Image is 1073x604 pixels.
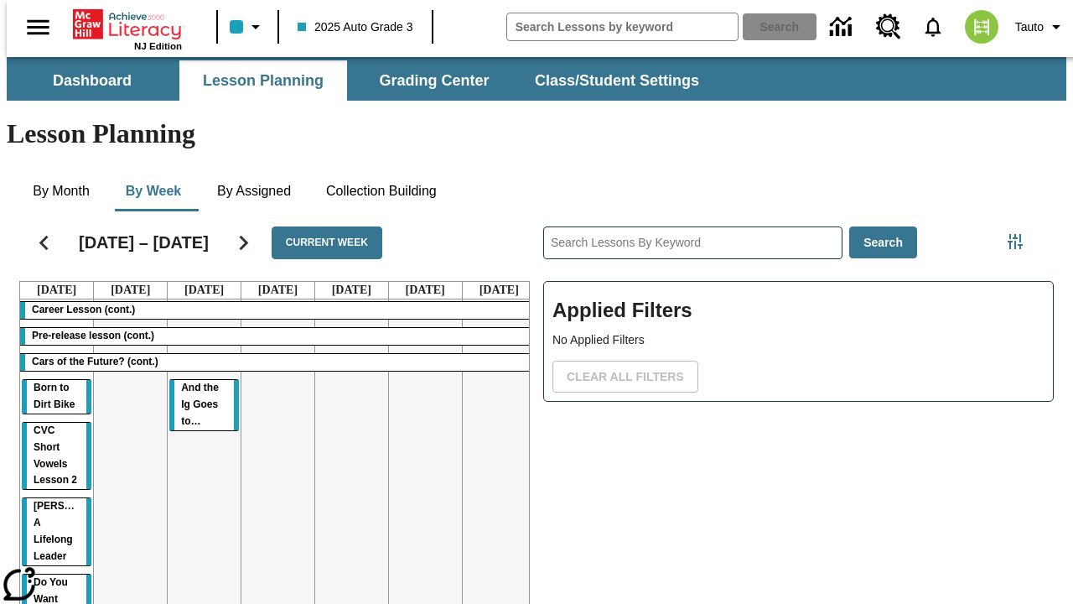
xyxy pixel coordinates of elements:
a: September 18, 2025 [255,282,301,299]
input: Search Lessons By Keyword [544,227,842,258]
span: CVC Short Vowels Lesson 2 [34,424,77,487]
span: Tauto [1015,18,1044,36]
div: Dianne Feinstein: A Lifelong Leader [22,498,91,565]
button: By Month [19,171,103,211]
button: Select a new avatar [955,5,1008,49]
button: Class color is light blue. Change class color [223,12,272,42]
button: Profile/Settings [1008,12,1073,42]
h2: [DATE] – [DATE] [79,232,209,253]
button: Current Week [272,226,382,259]
span: Dianne Feinstein: A Lifelong Leader [34,500,122,562]
div: Career Lesson (cont.) [20,302,536,319]
span: Career Lesson (cont.) [32,304,135,315]
span: Cars of the Future? (cont.) [32,356,158,367]
a: September 16, 2025 [107,282,153,299]
h2: Applied Filters [552,290,1044,331]
img: avatar image [965,10,998,44]
button: Collection Building [313,171,450,211]
div: And the Ig Goes to… [169,380,239,430]
input: search field [507,13,738,40]
button: By Assigned [204,171,304,211]
p: No Applied Filters [552,331,1044,349]
button: Dashboard [8,60,176,101]
a: Data Center [820,4,866,50]
div: SubNavbar [7,60,714,101]
span: And the Ig Goes to… [181,382,219,427]
button: By Week [111,171,195,211]
a: Home [73,8,182,41]
span: Pre-release lesson (cont.) [32,330,154,341]
div: CVC Short Vowels Lesson 2 [22,423,91,490]
a: Notifications [911,5,955,49]
div: Applied Filters [543,281,1054,402]
span: Born to Dirt Bike [34,382,75,410]
div: SubNavbar [7,57,1066,101]
div: Home [73,6,182,51]
a: September 21, 2025 [476,282,522,299]
button: Previous [23,221,65,264]
div: Born to Dirt Bike [22,380,91,414]
a: September 15, 2025 [34,282,80,299]
button: Open side menu [13,3,63,52]
a: September 19, 2025 [329,282,375,299]
div: Cars of the Future? (cont.) [20,354,536,371]
button: Lesson Planning [179,60,347,101]
a: September 20, 2025 [402,282,448,299]
button: Search [849,226,917,259]
div: Pre-release lesson (cont.) [20,328,536,345]
span: 2025 Auto Grade 3 [298,18,413,36]
a: Resource Center, Will open in new tab [866,4,911,49]
button: Filters Side menu [998,225,1032,258]
button: Next [222,221,265,264]
button: Class/Student Settings [521,60,713,101]
h1: Lesson Planning [7,118,1066,149]
a: September 17, 2025 [181,282,227,299]
span: NJ Edition [134,41,182,51]
button: Grading Center [350,60,518,101]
